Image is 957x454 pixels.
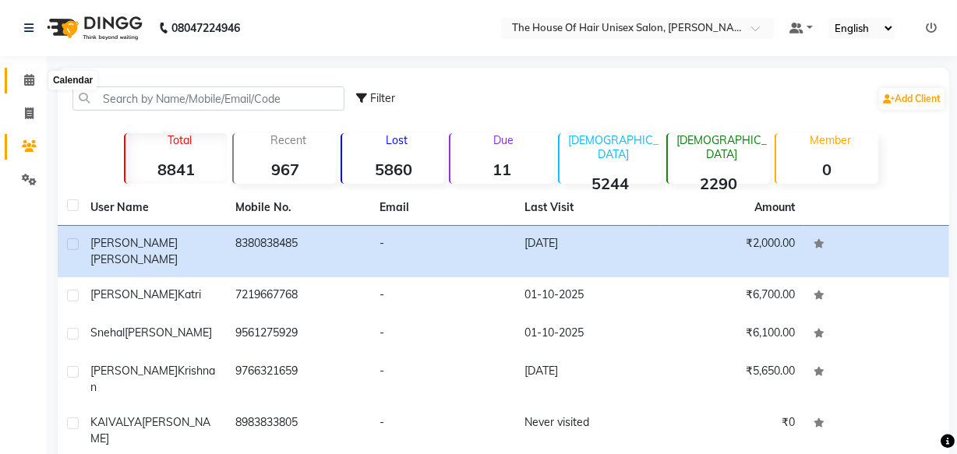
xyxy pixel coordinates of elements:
[560,174,662,193] strong: 5244
[668,174,770,193] strong: 2290
[370,354,515,405] td: -
[776,160,878,179] strong: 0
[515,226,660,277] td: [DATE]
[370,277,515,315] td: -
[348,133,444,147] p: Lost
[171,6,240,50] b: 08047224946
[370,91,395,105] span: Filter
[674,133,770,161] p: [DEMOGRAPHIC_DATA]
[125,160,228,179] strong: 8841
[226,277,371,315] td: 7219667768
[660,226,805,277] td: ₹2,000.00
[90,415,210,445] span: [PERSON_NAME]
[515,354,660,405] td: [DATE]
[90,326,125,340] span: snehal
[370,315,515,354] td: -
[660,277,805,315] td: ₹6,700.00
[240,133,336,147] p: Recent
[132,133,228,147] p: Total
[178,287,201,301] span: Katri
[234,160,336,179] strong: 967
[782,133,878,147] p: Member
[72,86,344,111] input: Search by Name/Mobile/Email/Code
[515,190,660,226] th: Last Visit
[90,415,142,429] span: KAIVALYA
[226,226,371,277] td: 8380838485
[49,72,97,90] div: Calendar
[40,6,147,50] img: logo
[660,315,805,354] td: ₹6,100.00
[370,190,515,226] th: Email
[745,190,804,225] th: Amount
[125,326,212,340] span: [PERSON_NAME]
[90,287,178,301] span: [PERSON_NAME]
[81,190,226,226] th: User Name
[342,160,444,179] strong: 5860
[660,354,805,405] td: ₹5,650.00
[566,133,662,161] p: [DEMOGRAPHIC_DATA]
[515,315,660,354] td: 01-10-2025
[90,364,178,378] span: [PERSON_NAME]
[370,226,515,277] td: -
[226,354,371,405] td: 9766321659
[226,315,371,354] td: 9561275929
[450,160,553,179] strong: 11
[515,277,660,315] td: 01-10-2025
[90,236,178,250] span: [PERSON_NAME]
[879,88,945,110] a: Add Client
[90,252,178,266] span: [PERSON_NAME]
[226,190,371,226] th: Mobile No.
[454,133,553,147] p: Due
